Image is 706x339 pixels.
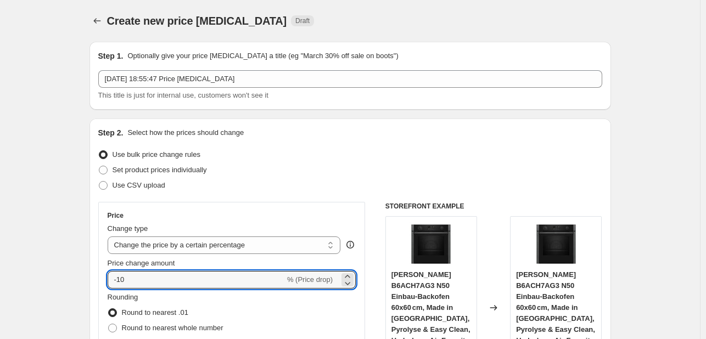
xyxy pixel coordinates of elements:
img: 71KNjXxoQ8L_80x.jpg [409,222,453,266]
span: Change type [108,224,148,233]
p: Optionally give your price [MEDICAL_DATA] a title (eg "March 30% off sale on boots") [127,50,398,61]
span: Round to nearest .01 [122,308,188,317]
span: Set product prices individually [113,166,207,174]
h3: Price [108,211,124,220]
span: Use bulk price change rules [113,150,200,159]
h6: STOREFRONT EXAMPLE [385,202,602,211]
h2: Step 1. [98,50,124,61]
span: Use CSV upload [113,181,165,189]
span: Price change amount [108,259,175,267]
p: Select how the prices should change [127,127,244,138]
span: This title is just for internal use, customers won't see it [98,91,268,99]
div: help [345,239,356,250]
h2: Step 2. [98,127,124,138]
span: Round to nearest whole number [122,324,223,332]
input: 30% off holiday sale [98,70,602,88]
span: Create new price [MEDICAL_DATA] [107,15,287,27]
span: Draft [295,16,310,25]
input: -15 [108,271,285,289]
button: Price change jobs [89,13,105,29]
img: 71KNjXxoQ8L_80x.jpg [534,222,578,266]
span: % (Price drop) [287,275,333,284]
span: Rounding [108,293,138,301]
